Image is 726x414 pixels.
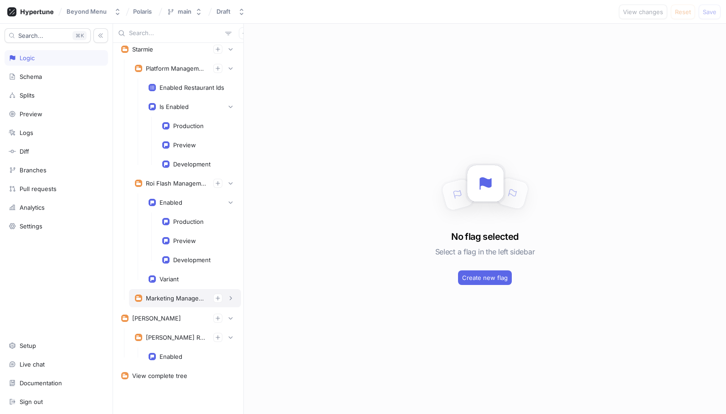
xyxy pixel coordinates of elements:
[20,204,45,211] div: Analytics
[5,28,91,43] button: Search...K
[451,230,518,243] h3: No flag selected
[146,334,206,341] div: [PERSON_NAME] Reputation Management
[20,223,42,230] div: Settings
[671,5,695,19] button: Reset
[129,29,221,38] input: Search...
[173,256,211,264] div: Development
[20,54,35,62] div: Logic
[20,148,29,155] div: Diff
[160,275,179,283] div: Variant
[20,185,57,192] div: Pull requests
[703,9,716,15] span: Save
[160,353,182,360] div: Enabled
[173,237,196,244] div: Preview
[173,141,196,149] div: Preview
[163,4,206,19] button: main
[160,199,182,206] div: Enabled
[20,110,42,118] div: Preview
[20,129,33,136] div: Logs
[67,8,107,16] div: Beyond Menu
[20,379,62,387] div: Documentation
[72,31,87,40] div: K
[213,4,249,19] button: Draft
[20,361,45,368] div: Live chat
[178,8,191,16] div: main
[20,92,35,99] div: Splits
[462,275,508,280] span: Create new flag
[132,315,181,322] div: [PERSON_NAME]
[216,8,231,16] div: Draft
[133,8,152,15] span: Polaris
[435,243,535,260] h5: Select a flag in the left sidebar
[5,375,108,391] a: Documentation
[160,84,224,91] div: Enabled Restaurant Ids
[173,218,204,225] div: Production
[146,65,206,72] div: Platform Management
[18,33,43,38] span: Search...
[132,46,153,53] div: Starmie
[623,9,663,15] span: View changes
[675,9,691,15] span: Reset
[132,372,187,379] div: View complete tree
[20,73,42,80] div: Schema
[20,398,43,405] div: Sign out
[146,180,206,187] div: Roi Flash Management
[20,166,46,174] div: Branches
[458,270,512,285] button: Create new flag
[20,342,36,349] div: Setup
[173,122,204,129] div: Production
[160,103,189,110] div: Is Enabled
[63,4,125,19] button: Beyond Menu
[619,5,667,19] button: View changes
[173,160,211,168] div: Development
[146,295,206,302] div: Marketing Management
[699,5,721,19] button: Save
